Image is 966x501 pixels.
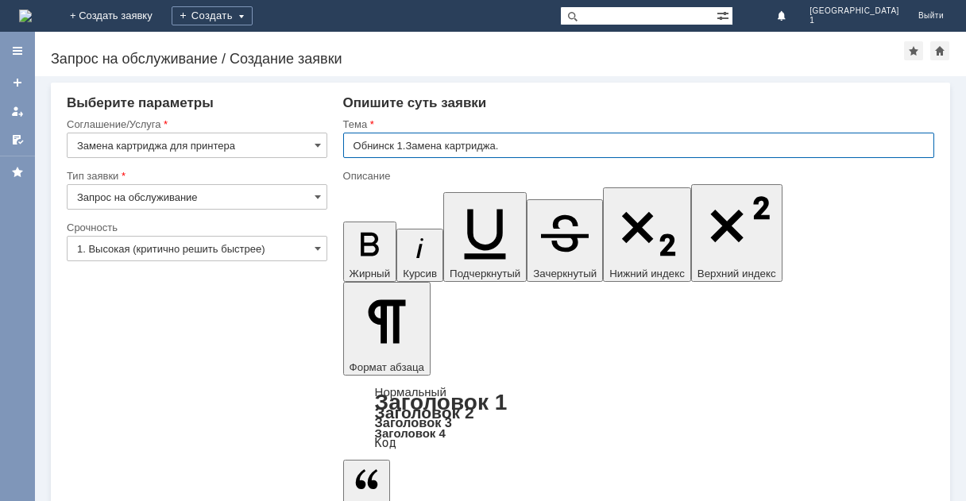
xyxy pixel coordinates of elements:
div: Запрос на обслуживание / Создание заявки [51,51,904,67]
a: Перейти на домашнюю страницу [19,10,32,22]
div: Создать [172,6,253,25]
span: Курсив [403,268,437,279]
div: Сделать домашней страницей [930,41,949,60]
span: 1 [810,16,899,25]
div: Соглашение/Услуга [67,119,324,129]
button: Формат абзаца [343,282,431,376]
button: Верхний индекс [691,184,782,282]
a: Мои заявки [5,98,30,124]
div: Срочность [67,222,324,233]
span: Расширенный поиск [717,7,732,22]
span: Формат абзаца [350,361,424,373]
a: Заголовок 4 [375,426,446,440]
span: Верхний индекс [697,268,776,279]
div: Формат абзаца [343,387,934,449]
a: Мои согласования [5,127,30,152]
a: Нормальный [375,385,446,399]
span: Подчеркнутый [450,268,520,279]
div: Тема [343,119,931,129]
a: Код [375,436,396,450]
span: Выберите параметры [67,95,214,110]
button: Курсив [396,229,443,282]
span: Жирный [350,268,391,279]
span: [GEOGRAPHIC_DATA] [810,6,899,16]
span: Нижний индекс [609,268,685,279]
a: Создать заявку [5,70,30,95]
span: Зачеркнутый [533,268,597,279]
div: Тип заявки [67,171,324,181]
a: Заголовок 3 [375,415,452,430]
a: Заголовок 2 [375,403,474,422]
span: Опишите суть заявки [343,95,487,110]
button: Нижний индекс [603,187,691,282]
a: Заголовок 1 [375,390,508,414]
button: Зачеркнутый [527,199,603,282]
div: Описание [343,171,931,181]
button: Жирный [343,222,397,282]
img: logo [19,10,32,22]
div: Добавить в избранное [904,41,923,60]
button: Подчеркнутый [443,192,527,282]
